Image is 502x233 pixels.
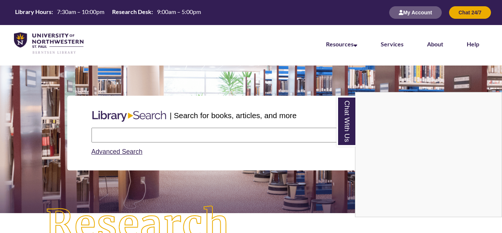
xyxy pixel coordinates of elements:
a: Help [467,40,479,47]
iframe: Chat Widget [355,92,502,217]
a: Resources [326,40,357,47]
a: About [427,40,443,47]
a: Services [381,40,404,47]
img: UNWSP Library Logo [14,32,83,54]
div: Chat With Us [355,92,502,217]
a: Chat With Us [337,96,355,146]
